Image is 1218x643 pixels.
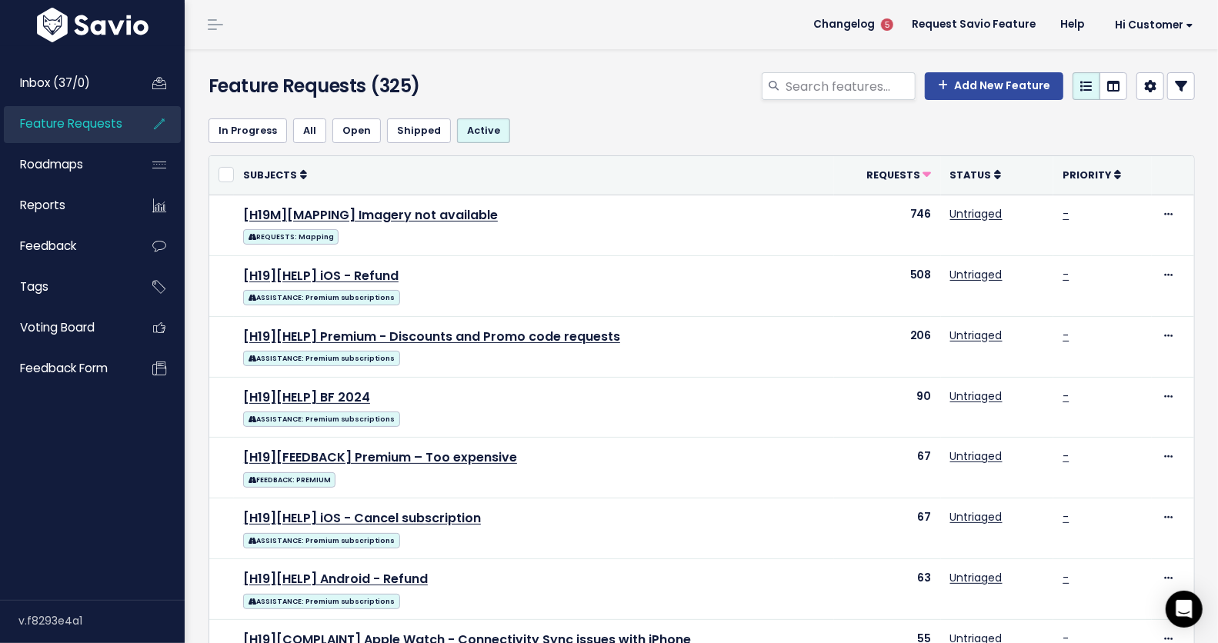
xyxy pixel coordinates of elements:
a: ASSISTANCE: Premium subscriptions [243,530,400,549]
a: Active [457,118,510,143]
a: ASSISTANCE: Premium subscriptions [243,591,400,610]
a: All [293,118,326,143]
a: Add New Feature [925,72,1063,100]
span: Feature Requests [20,115,122,132]
a: Tags [4,269,128,305]
span: ASSISTANCE: Premium subscriptions [243,411,400,427]
a: FEEDBACK: PREMIUM [243,469,335,488]
a: Subjects [243,167,307,182]
a: - [1063,388,1069,404]
td: 746 [834,195,941,255]
input: Search features... [784,72,916,100]
span: Feedback form [20,360,108,376]
a: ASSISTANCE: Premium subscriptions [243,287,400,306]
span: ASSISTANCE: Premium subscriptions [243,594,400,609]
a: Roadmaps [4,147,128,182]
span: Reports [20,197,65,213]
a: [H19][HELP] iOS - Refund [243,267,399,285]
div: v.f8293e4a1 [18,601,185,641]
h4: Feature Requests (325) [209,72,522,100]
a: Untriaged [950,509,1003,525]
span: Status [950,168,992,182]
span: Priority [1063,168,1111,182]
a: - [1063,570,1069,585]
a: Requests [866,167,932,182]
a: Open [332,118,381,143]
a: Shipped [387,118,451,143]
a: - [1063,206,1069,222]
td: 67 [834,438,941,498]
a: [H19][HELP] iOS - Cancel subscription [243,509,481,527]
a: Untriaged [950,448,1003,464]
div: Open Intercom Messenger [1166,591,1203,628]
a: Untriaged [950,328,1003,343]
td: 90 [834,377,941,438]
a: Untriaged [950,570,1003,585]
a: Untriaged [950,267,1003,282]
a: [H19M][MAPPING] Imagery not available [243,206,498,224]
td: 206 [834,316,941,377]
span: REQUESTS: Mapping [243,229,339,245]
span: Inbox (37/0) [20,75,90,91]
a: Feature Requests [4,106,128,142]
a: ASSISTANCE: Premium subscriptions [243,408,400,428]
a: [H19][HELP] Android - Refund [243,570,428,588]
a: Voting Board [4,310,128,345]
a: ASSISTANCE: Premium subscriptions [243,348,400,367]
a: - [1063,509,1069,525]
span: ASSISTANCE: Premium subscriptions [243,290,400,305]
ul: Filter feature requests [209,118,1195,143]
a: [H19][HELP] Premium - Discounts and Promo code requests [243,328,620,345]
span: FEEDBACK: PREMIUM [243,472,335,488]
a: Reports [4,188,128,223]
a: [H19][HELP] BF 2024 [243,388,370,406]
span: Voting Board [20,319,95,335]
img: logo-white.9d6f32f41409.svg [33,8,152,42]
a: Request Savio Feature [899,13,1048,36]
span: Hi Customer [1115,19,1193,31]
a: In Progress [209,118,287,143]
a: Status [950,167,1002,182]
a: - [1063,267,1069,282]
span: Tags [20,278,48,295]
span: Roadmaps [20,156,83,172]
span: ASSISTANCE: Premium subscriptions [243,351,400,366]
td: 63 [834,559,941,620]
td: 67 [834,498,941,559]
a: Hi Customer [1096,13,1206,37]
a: Untriaged [950,388,1003,404]
a: Feedback [4,228,128,264]
a: - [1063,448,1069,464]
span: Feedback [20,238,76,254]
a: Inbox (37/0) [4,65,128,101]
span: 5 [881,18,893,31]
a: Untriaged [950,206,1003,222]
span: ASSISTANCE: Premium subscriptions [243,533,400,548]
span: Requests [866,168,920,182]
a: Priority [1063,167,1121,182]
a: Help [1048,13,1096,36]
a: - [1063,328,1069,343]
span: Changelog [813,19,875,30]
a: REQUESTS: Mapping [243,226,339,245]
a: [H19][FEEDBACK] Premium – Too expensive [243,448,517,466]
a: Feedback form [4,351,128,386]
span: Subjects [243,168,297,182]
td: 508 [834,255,941,316]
